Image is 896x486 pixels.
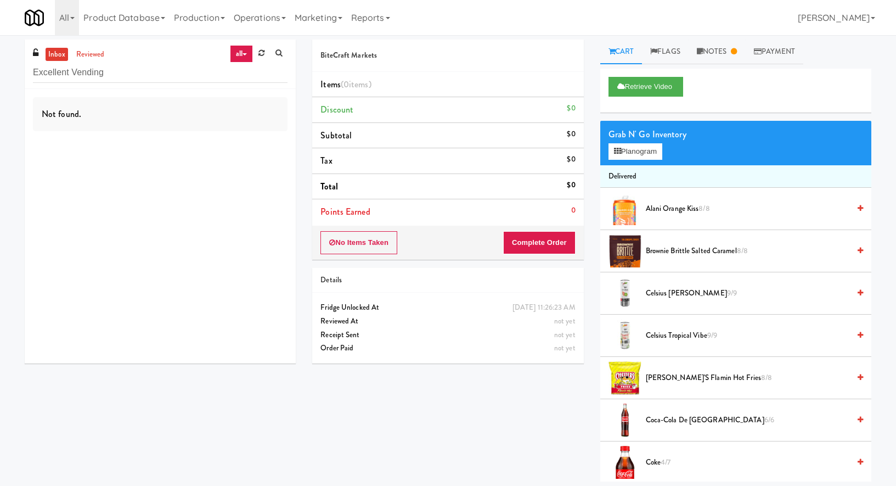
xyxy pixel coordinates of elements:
[554,316,576,326] span: not yet
[746,40,804,64] a: Payment
[641,414,863,427] div: Coca-Cola de [GEOGRAPHIC_DATA]6/6
[341,78,371,91] span: (0 )
[74,48,108,62] a: reviewed
[320,52,575,60] h5: BiteCraft Markets
[33,63,288,83] input: Search vision orders
[646,456,849,470] span: Coke
[320,328,575,342] div: Receipt Sent
[608,126,863,143] div: Grab N' Go Inventory
[320,154,332,167] span: Tax
[641,329,863,343] div: Celsius Tropical Vibe9/9
[646,202,849,216] span: Alani Orange Kiss
[320,205,370,218] span: Points Earned
[571,204,576,217] div: 0
[567,153,575,166] div: $0
[320,342,575,355] div: Order Paid
[320,315,575,328] div: Reviewed At
[646,287,849,300] span: Celsius [PERSON_NAME]
[707,330,717,340] span: 9/9
[737,245,748,256] span: 8/8
[320,78,371,91] span: Items
[646,414,849,427] span: Coca-Cola de [GEOGRAPHIC_DATA]
[761,372,772,383] span: 8/8
[320,103,353,116] span: Discount
[320,301,575,315] div: Fridge Unlocked At
[646,244,849,258] span: Brownie Brittle Salted Caramel
[567,102,575,115] div: $0
[641,456,863,470] div: Coke4/7
[320,129,352,142] span: Subtotal
[25,8,44,27] img: Micromart
[230,45,253,63] a: all
[641,287,863,300] div: Celsius [PERSON_NAME]9/9
[42,108,81,120] span: Not found.
[661,457,670,467] span: 4/7
[320,273,575,287] div: Details
[764,415,774,425] span: 6/6
[641,202,863,216] div: Alani Orange Kiss8/8
[320,231,397,254] button: No Items Taken
[600,165,871,188] li: Delivered
[567,178,575,192] div: $0
[554,329,576,340] span: not yet
[349,78,369,91] ng-pluralize: items
[641,371,863,385] div: [PERSON_NAME]'s Flamin hot Fries8/8
[727,288,737,298] span: 9/9
[641,244,863,258] div: Brownie Brittle Salted Caramel8/8
[642,40,689,64] a: Flags
[646,371,849,385] span: [PERSON_NAME]'s Flamin hot Fries
[698,203,709,214] span: 8/8
[600,40,643,64] a: Cart
[554,343,576,353] span: not yet
[46,48,68,62] a: inbox
[320,180,338,193] span: Total
[503,231,576,254] button: Complete Order
[608,77,683,97] button: Retrieve Video
[646,329,849,343] span: Celsius Tropical Vibe
[689,40,746,64] a: Notes
[608,143,662,160] button: Planogram
[512,301,576,315] div: [DATE] 11:26:23 AM
[567,127,575,141] div: $0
